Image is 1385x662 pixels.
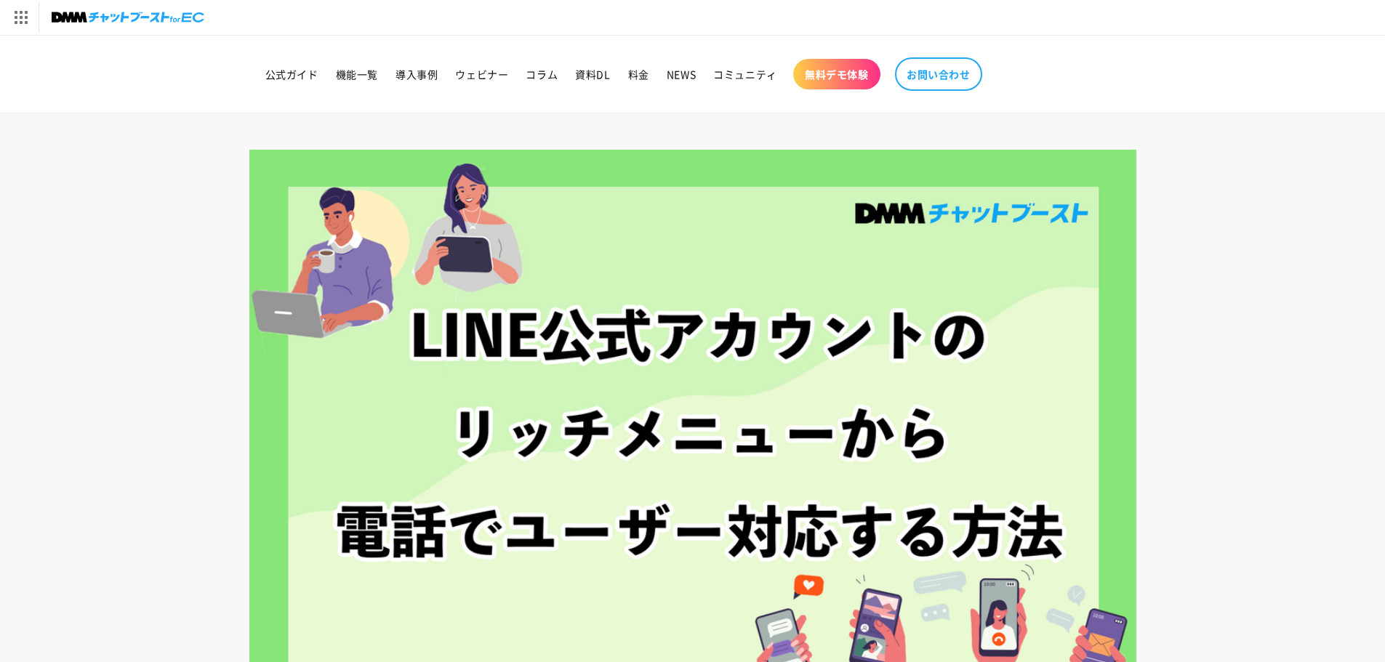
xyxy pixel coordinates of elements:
span: ウェビナー [455,68,508,81]
img: サービス [2,2,39,33]
span: お問い合わせ [907,68,971,81]
span: 無料デモ体験 [805,68,869,81]
a: ウェビナー [446,59,517,89]
a: 資料DL [566,59,619,89]
span: NEWS [667,68,696,81]
span: コラム [526,68,558,81]
a: コラム [517,59,566,89]
a: NEWS [658,59,704,89]
a: 無料デモ体験 [793,59,880,89]
a: 料金 [619,59,658,89]
span: 機能一覧 [336,68,378,81]
span: 料金 [628,68,649,81]
span: 導入事例 [396,68,438,81]
a: 公式ガイド [257,59,327,89]
img: チャットブーストforEC [52,7,204,28]
span: 資料DL [575,68,610,81]
span: コミュニティ [713,68,777,81]
a: お問い合わせ [895,57,982,91]
span: 公式ガイド [265,68,318,81]
a: 導入事例 [387,59,446,89]
a: コミュニティ [704,59,786,89]
a: 機能一覧 [327,59,387,89]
